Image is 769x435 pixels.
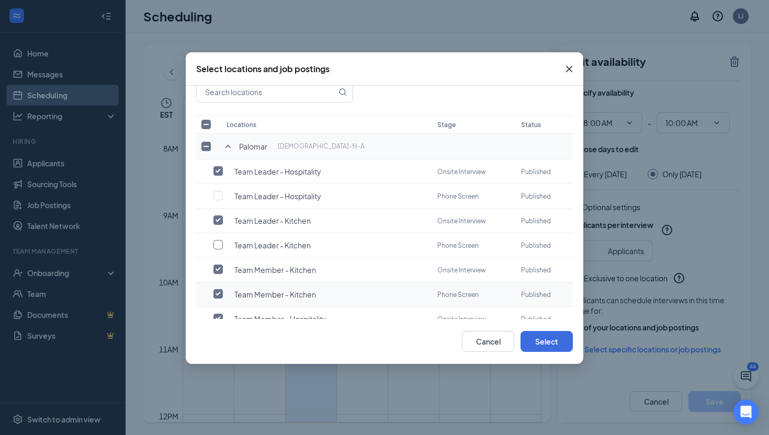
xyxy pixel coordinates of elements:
span: published [521,192,551,200]
input: Search locations [197,82,336,102]
p: [DEMOGRAPHIC_DATA]-fil-A [278,141,365,152]
span: Team Member - Kitchen [234,289,316,300]
span: Phone Screen [437,242,479,249]
span: Team Leader - Kitchen [234,215,311,226]
span: Phone Screen [437,192,479,200]
span: Onsite Interview [437,315,486,323]
span: Team Leader - Kitchen [234,240,311,250]
span: Team Member - Kitchen [234,265,316,275]
div: Open Intercom Messenger [733,399,759,425]
div: Select locations and job postings [196,63,330,75]
th: Status [516,115,573,134]
span: Team Leader - Hospitality [234,166,321,177]
span: published [521,242,551,249]
span: Onsite Interview [437,217,486,225]
span: published [521,266,551,274]
svg: MagnifyingGlass [338,88,347,96]
svg: Cross [563,63,575,75]
span: Onsite Interview [437,266,486,274]
span: published [521,217,551,225]
button: Select [521,331,573,352]
button: Cancel [462,331,514,352]
span: published [521,291,551,299]
span: published [521,315,551,323]
th: Stage [432,115,516,134]
th: Locations [221,115,432,134]
span: published [521,168,551,176]
button: Close [555,52,583,86]
span: Team Member - Hospitality [234,314,326,324]
span: Team Leader - Hospitality [234,191,321,201]
span: Palomar [239,141,267,152]
span: Onsite Interview [437,168,486,176]
svg: SmallChevronUp [222,140,234,153]
span: Phone Screen [437,291,479,299]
